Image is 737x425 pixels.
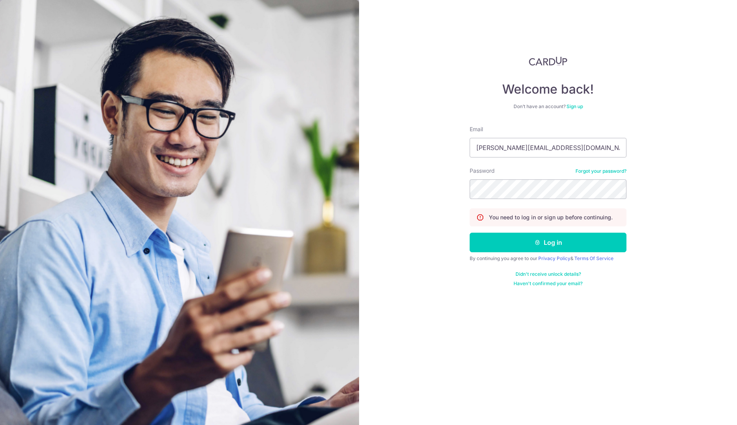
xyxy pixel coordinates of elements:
[470,103,626,110] div: Don’t have an account?
[470,233,626,252] button: Log in
[489,213,613,221] p: You need to log in or sign up before continuing.
[575,168,626,174] a: Forgot your password?
[470,255,626,262] div: By continuing you agree to our &
[516,271,581,277] a: Didn't receive unlock details?
[470,138,626,157] input: Enter your Email
[470,81,626,97] h4: Welcome back!
[538,255,570,261] a: Privacy Policy
[514,280,583,287] a: Haven't confirmed your email?
[529,56,567,66] img: CardUp Logo
[574,255,614,261] a: Terms Of Service
[566,103,583,109] a: Sign up
[470,167,495,175] label: Password
[470,125,483,133] label: Email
